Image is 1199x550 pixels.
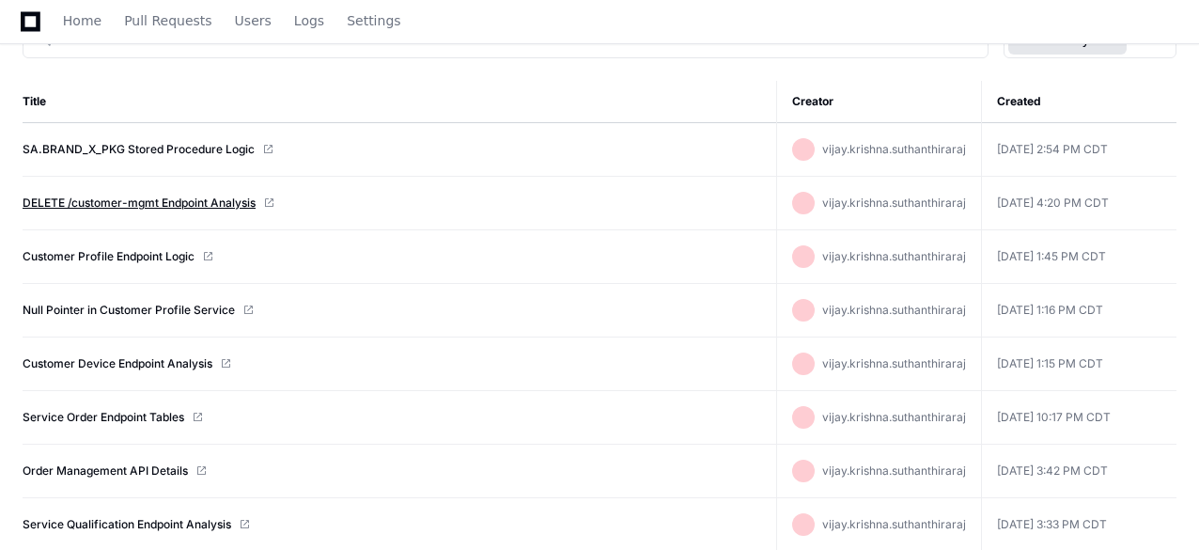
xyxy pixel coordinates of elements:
[822,303,966,317] span: vijay.krishna.suthanthiraraj
[23,142,255,157] a: SA.BRAND_X_PKG Stored Procedure Logic
[23,356,212,371] a: Customer Device Endpoint Analysis
[981,177,1176,230] td: [DATE] 4:20 PM CDT
[981,445,1176,498] td: [DATE] 3:42 PM CDT
[23,464,188,479] a: Order Management API Details
[23,303,235,318] a: Null Pointer in Customer Profile Service
[822,196,966,210] span: vijay.krishna.suthanthiraraj
[23,81,776,123] th: Title
[822,517,966,531] span: vijay.krishna.suthanthiraraj
[23,410,184,425] a: Service Order Endpoint Tables
[981,123,1176,177] td: [DATE] 2:54 PM CDT
[981,391,1176,445] td: [DATE] 10:17 PM CDT
[124,15,211,26] span: Pull Requests
[981,81,1176,123] th: Created
[822,464,966,478] span: vijay.krishna.suthanthiraraj
[776,81,981,123] th: Creator
[822,356,966,370] span: vijay.krishna.suthanthiraraj
[23,196,256,211] a: DELETE /customer-mgmt Endpoint Analysis
[981,284,1176,338] td: [DATE] 1:16 PM CDT
[822,142,966,156] span: vijay.krishna.suthanthiraraj
[23,517,231,532] a: Service Qualification Endpoint Analysis
[294,15,324,26] span: Logs
[235,15,272,26] span: Users
[63,15,101,26] span: Home
[347,15,400,26] span: Settings
[981,338,1176,391] td: [DATE] 1:15 PM CDT
[981,230,1176,284] td: [DATE] 1:45 PM CDT
[23,249,195,264] a: Customer Profile Endpoint Logic
[822,410,966,424] span: vijay.krishna.suthanthiraraj
[822,249,966,263] span: vijay.krishna.suthanthiraraj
